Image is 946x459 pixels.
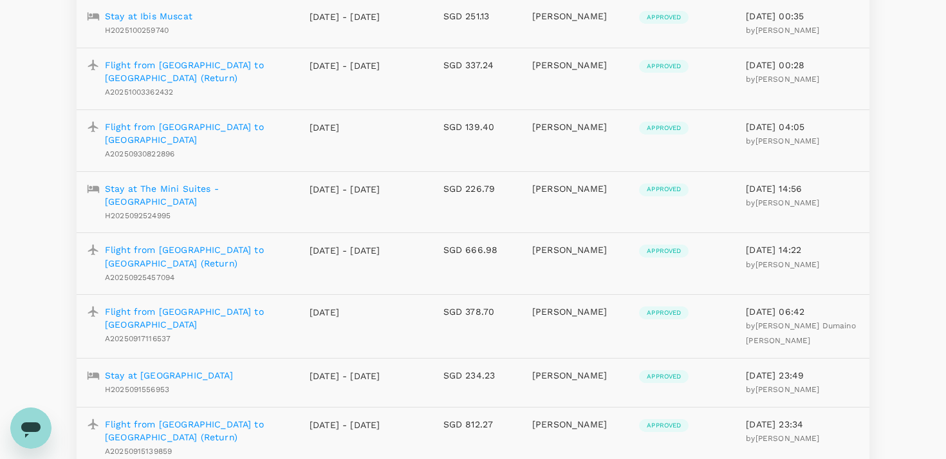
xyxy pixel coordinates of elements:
[746,260,819,269] span: by
[443,369,512,382] p: SGD 234.23
[443,305,512,318] p: SGD 378.70
[310,244,380,257] p: [DATE] - [DATE]
[639,62,689,71] span: Approved
[105,418,289,444] a: Flight from [GEOGRAPHIC_DATA] to [GEOGRAPHIC_DATA] (Return)
[105,10,192,23] a: Stay at Ibis Muscat
[105,211,171,220] span: H2025092524995
[105,369,233,382] a: Stay at [GEOGRAPHIC_DATA]
[310,370,380,382] p: [DATE] - [DATE]
[443,120,512,133] p: SGD 139.40
[639,13,689,22] span: Approved
[310,10,380,23] p: [DATE] - [DATE]
[639,372,689,381] span: Approved
[746,321,855,345] span: by
[10,407,51,449] iframe: Button to launch messaging window
[746,198,819,207] span: by
[756,136,820,145] span: [PERSON_NAME]
[746,26,819,35] span: by
[756,198,820,207] span: [PERSON_NAME]
[105,243,289,269] a: Flight from [GEOGRAPHIC_DATA] to [GEOGRAPHIC_DATA] (Return)
[443,10,512,23] p: SGD 251.13
[756,75,820,84] span: [PERSON_NAME]
[532,59,618,71] p: [PERSON_NAME]
[105,182,289,208] a: Stay at The Mini Suites - [GEOGRAPHIC_DATA]
[105,447,172,456] span: A20250915139859
[310,418,380,431] p: [DATE] - [DATE]
[310,183,380,196] p: [DATE] - [DATE]
[532,369,618,382] p: [PERSON_NAME]
[105,26,169,35] span: H2025100259740
[746,182,859,195] p: [DATE] 14:56
[532,10,618,23] p: [PERSON_NAME]
[532,418,618,431] p: [PERSON_NAME]
[746,10,859,23] p: [DATE] 00:35
[532,305,618,318] p: [PERSON_NAME]
[756,385,820,394] span: [PERSON_NAME]
[746,243,859,256] p: [DATE] 14:22
[532,120,618,133] p: [PERSON_NAME]
[756,26,820,35] span: [PERSON_NAME]
[756,260,820,269] span: [PERSON_NAME]
[105,273,174,282] span: A20250925457094
[746,120,859,133] p: [DATE] 04:05
[105,59,289,84] a: Flight from [GEOGRAPHIC_DATA] to [GEOGRAPHIC_DATA] (Return)
[639,308,689,317] span: Approved
[639,247,689,256] span: Approved
[532,182,618,195] p: [PERSON_NAME]
[746,75,819,84] span: by
[310,306,380,319] p: [DATE]
[639,421,689,430] span: Approved
[443,59,512,71] p: SGD 337.24
[105,120,289,146] a: Flight from [GEOGRAPHIC_DATA] to [GEOGRAPHIC_DATA]
[105,149,174,158] span: A20250930822896
[746,321,855,345] span: [PERSON_NAME] Dumaino [PERSON_NAME]
[746,385,819,394] span: by
[105,88,173,97] span: A20251003362432
[443,418,512,431] p: SGD 812.27
[639,124,689,133] span: Approved
[532,243,618,256] p: [PERSON_NAME]
[105,334,171,343] span: A20250917116537
[443,243,512,256] p: SGD 666.98
[310,121,380,134] p: [DATE]
[105,305,289,331] a: Flight from [GEOGRAPHIC_DATA] to [GEOGRAPHIC_DATA]
[746,369,859,382] p: [DATE] 23:49
[746,136,819,145] span: by
[443,182,512,195] p: SGD 226.79
[639,185,689,194] span: Approved
[746,434,819,443] span: by
[746,59,859,71] p: [DATE] 00:28
[746,418,859,431] p: [DATE] 23:34
[746,305,859,318] p: [DATE] 06:42
[310,59,380,72] p: [DATE] - [DATE]
[756,434,820,443] span: [PERSON_NAME]
[105,385,169,394] span: H2025091556953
